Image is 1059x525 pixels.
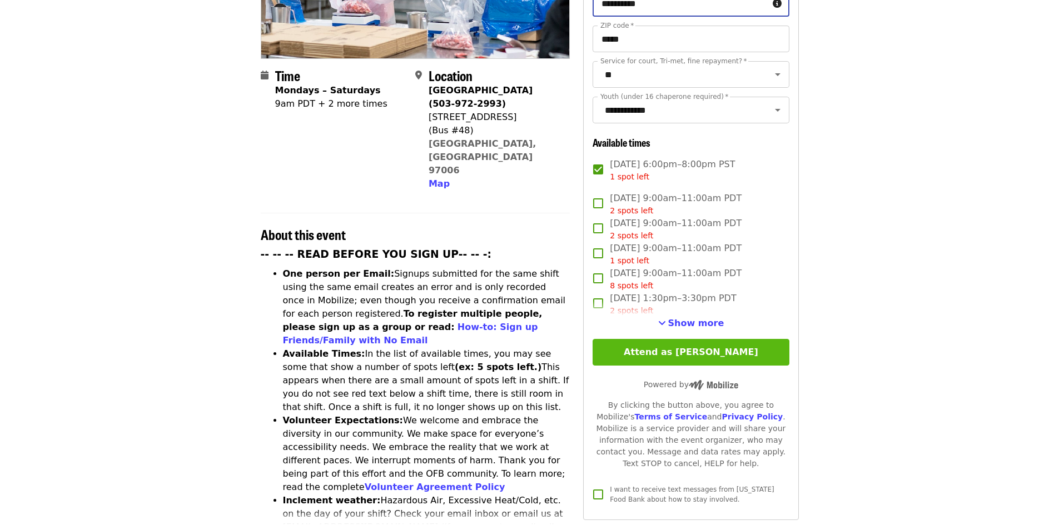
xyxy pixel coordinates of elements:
[610,267,742,292] span: [DATE] 9:00am–11:00am PDT
[610,192,742,217] span: [DATE] 9:00am–11:00am PDT
[668,318,724,328] span: Show more
[261,224,346,244] span: About this event
[429,111,561,124] div: [STREET_ADDRESS]
[610,206,653,215] span: 2 spots left
[283,495,381,506] strong: Inclement weather:
[261,248,492,260] strong: -- -- -- READ BEFORE YOU SIGN UP-- -- -:
[283,415,404,426] strong: Volunteer Expectations:
[610,256,649,265] span: 1 spot left
[429,124,561,137] div: (Bus #48)
[722,412,783,421] a: Privacy Policy
[600,22,634,29] label: ZIP code
[593,26,789,52] input: ZIP code
[644,380,738,389] span: Powered by
[600,58,747,64] label: Service for court, Tri-met, fine repayment?
[658,317,724,330] button: See more timeslots
[610,231,653,240] span: 2 spots left
[429,138,536,176] a: [GEOGRAPHIC_DATA], [GEOGRAPHIC_DATA] 97006
[283,414,570,494] li: We welcome and embrace the diversity in our community. We make space for everyone’s accessibility...
[634,412,707,421] a: Terms of Service
[610,486,774,503] span: I want to receive text messages from [US_STATE] Food Bank about how to stay involved.
[610,158,735,183] span: [DATE] 6:00pm–8:00pm PST
[610,217,742,242] span: [DATE] 9:00am–11:00am PDT
[593,339,789,366] button: Attend as [PERSON_NAME]
[275,97,387,111] div: 9am PDT + 2 more times
[429,66,473,85] span: Location
[610,281,653,290] span: 8 spots left
[283,322,538,346] a: How-to: Sign up Friends/Family with No Email
[283,348,365,359] strong: Available Times:
[455,362,541,372] strong: (ex: 5 spots left.)
[261,70,269,81] i: calendar icon
[429,85,533,109] strong: [GEOGRAPHIC_DATA] (503-972-2993)
[283,268,395,279] strong: One person per Email:
[415,70,422,81] i: map-marker-alt icon
[610,242,742,267] span: [DATE] 9:00am–11:00am PDT
[283,308,543,332] strong: To register multiple people, please sign up as a group or read:
[283,347,570,414] li: In the list of available times, you may see some that show a number of spots left This appears wh...
[600,93,728,100] label: Youth (under 16 chaperone required)
[610,292,736,317] span: [DATE] 1:30pm–3:30pm PDT
[770,67,785,82] button: Open
[610,172,649,181] span: 1 spot left
[429,177,450,191] button: Map
[275,85,381,96] strong: Mondays – Saturdays
[275,66,300,85] span: Time
[429,178,450,189] span: Map
[283,267,570,347] li: Signups submitted for the same shift using the same email creates an error and is only recorded o...
[593,135,650,149] span: Available times
[689,380,738,390] img: Powered by Mobilize
[610,306,653,315] span: 2 spots left
[365,482,505,492] a: Volunteer Agreement Policy
[593,399,789,469] div: By clicking the button above, you agree to Mobilize's and . Mobilize is a service provider and wi...
[770,102,785,118] button: Open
